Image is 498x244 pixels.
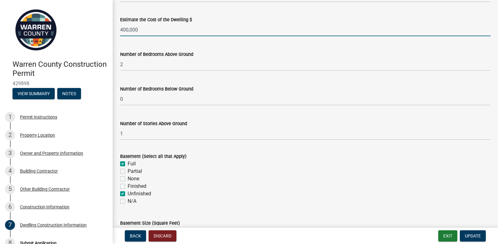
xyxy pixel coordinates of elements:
[128,175,139,183] label: None
[20,187,70,191] div: Other Building Contractor
[13,91,55,96] wm-modal-confirm: Summary
[128,190,151,198] label: Unfinished
[5,184,15,194] div: 5
[13,81,100,86] span: 429898
[128,198,136,205] label: N/A
[13,60,108,78] h4: Warren County Construction Permit
[20,223,87,227] div: Dwelling Construction Information
[460,230,486,242] button: Update
[120,18,192,22] label: Estimate the Cost of the Dwelling $
[120,122,187,126] label: Number of Stories Above Ground
[5,220,15,230] div: 7
[13,88,55,99] button: View Summary
[20,151,83,155] div: Owner and Property Information
[120,154,186,159] label: Basement (Select all that Apply)
[120,87,193,91] label: Number of Bedrooms Below Ground
[5,166,15,176] div: 4
[125,230,146,242] button: Back
[120,52,193,57] label: Number of Bedrooms Above Ground
[128,168,142,175] label: Partial
[149,230,176,242] button: Discard
[120,221,180,226] label: Basement Size (Square Feet)
[20,133,55,137] div: Property Location
[5,202,15,212] div: 6
[20,169,58,173] div: Building Contractor
[5,112,15,122] div: 1
[130,233,141,238] span: Back
[128,183,146,190] label: Finished
[57,88,81,99] button: Notes
[20,115,57,119] div: Permit Instructions
[5,130,15,140] div: 2
[128,160,136,168] label: Full
[13,7,59,53] img: Warren County, Iowa
[20,205,69,209] div: Construction Information
[438,230,457,242] button: Exit
[465,233,481,238] span: Update
[57,91,81,96] wm-modal-confirm: Notes
[5,148,15,158] div: 3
